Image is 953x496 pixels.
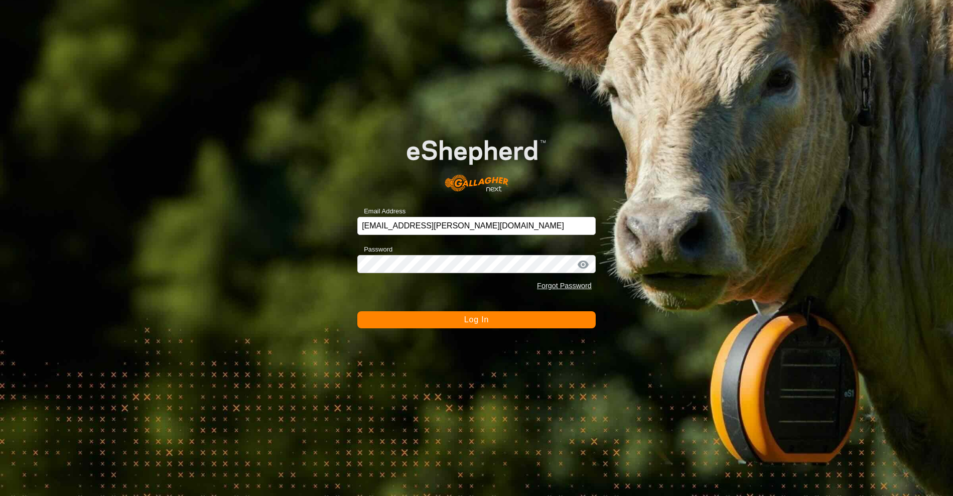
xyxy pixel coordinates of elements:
button: Log In [357,311,596,328]
img: E-shepherd Logo [381,120,572,201]
span: Log In [464,315,489,324]
a: Forgot Password [537,282,592,290]
label: Email Address [357,206,405,216]
label: Password [357,244,392,255]
input: Email Address [357,217,596,235]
